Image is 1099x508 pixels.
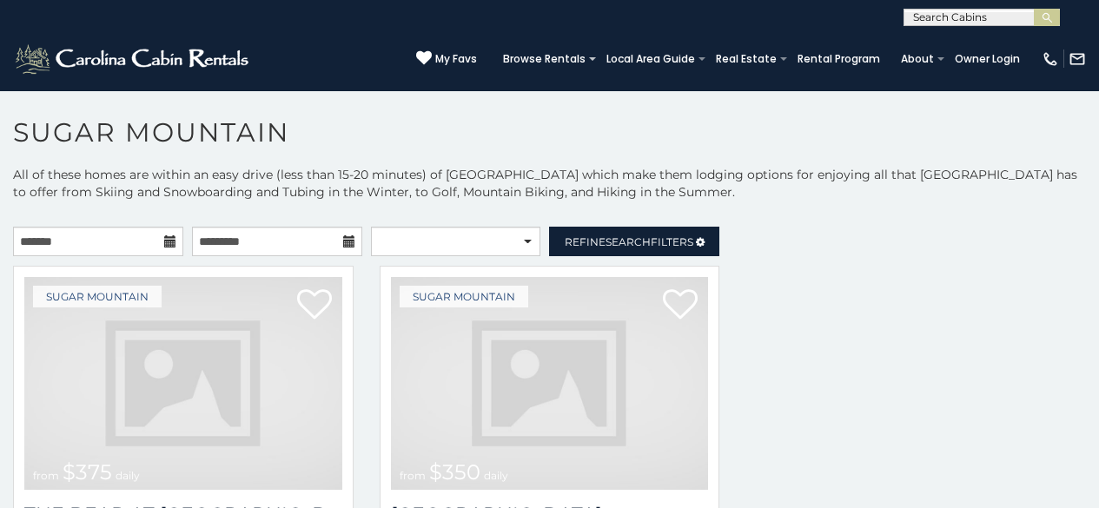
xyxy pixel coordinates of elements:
a: Add to favorites [663,287,698,324]
a: from $350 daily [391,277,709,490]
a: Real Estate [707,47,785,71]
img: mail-regular-white.png [1069,50,1086,68]
img: dummy-image.jpg [24,277,342,490]
span: Refine Filters [565,235,693,248]
span: $375 [63,459,112,485]
span: Search [606,235,651,248]
a: About [892,47,943,71]
span: $350 [429,459,480,485]
a: from $375 daily [24,277,342,490]
a: Browse Rentals [494,47,594,71]
img: phone-regular-white.png [1042,50,1059,68]
span: daily [484,469,508,482]
a: Local Area Guide [598,47,704,71]
img: White-1-2.png [13,42,254,76]
span: from [400,469,426,482]
a: Rental Program [789,47,889,71]
a: Sugar Mountain [33,286,162,307]
a: My Favs [416,50,477,68]
span: My Favs [435,51,477,67]
a: RefineSearchFilters [549,227,719,256]
span: from [33,469,59,482]
a: Add to favorites [297,287,332,324]
a: Owner Login [946,47,1029,71]
span: daily [116,469,140,482]
a: Sugar Mountain [400,286,528,307]
img: dummy-image.jpg [391,277,709,490]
